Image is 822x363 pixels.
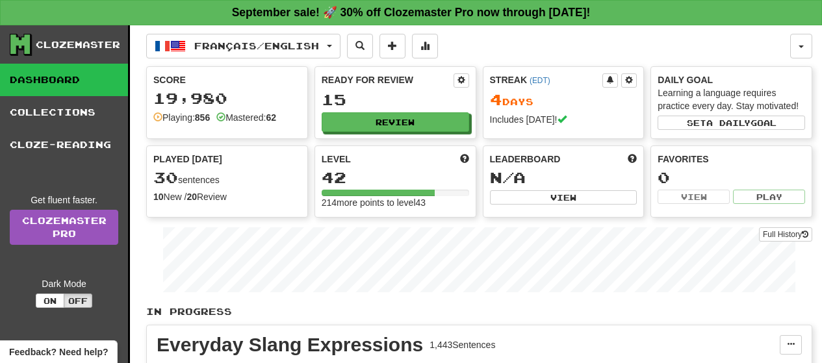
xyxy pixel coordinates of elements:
[36,38,120,51] div: Clozemaster
[658,169,805,186] div: 0
[153,190,301,203] div: New / Review
[153,168,178,186] span: 30
[146,305,812,318] p: In Progress
[490,153,561,166] span: Leaderboard
[322,169,469,186] div: 42
[490,113,637,126] div: Includes [DATE]!
[322,73,454,86] div: Ready for Review
[759,227,812,242] button: Full History
[490,190,637,205] button: View
[232,6,591,19] strong: September sale! 🚀 30% off Clozemaster Pro now through [DATE]!
[379,34,405,58] button: Add sentence to collection
[195,112,210,123] strong: 856
[412,34,438,58] button: More stats
[658,86,805,112] div: Learning a language requires practice every day. Stay motivated!
[153,169,301,186] div: sentences
[322,196,469,209] div: 214 more points to level 43
[490,168,526,186] span: N/A
[658,190,730,204] button: View
[706,118,751,127] span: a daily
[347,34,373,58] button: Search sentences
[460,153,469,166] span: Score more points to level up
[733,190,805,204] button: Play
[628,153,637,166] span: This week in points, UTC
[490,92,637,108] div: Day s
[64,294,92,308] button: Off
[157,335,423,355] div: Everyday Slang Expressions
[153,192,164,202] strong: 10
[322,153,351,166] span: Level
[658,116,805,130] button: Seta dailygoal
[153,90,301,106] div: 19,980
[266,112,276,123] strong: 62
[153,73,301,86] div: Score
[10,210,118,245] a: ClozemasterPro
[153,153,222,166] span: Played [DATE]
[10,277,118,290] div: Dark Mode
[490,90,502,108] span: 4
[10,194,118,207] div: Get fluent faster.
[658,153,805,166] div: Favorites
[430,338,495,351] div: 1,443 Sentences
[36,294,64,308] button: On
[153,111,210,124] div: Playing:
[658,73,805,86] div: Daily Goal
[530,76,550,85] a: (EDT)
[216,111,276,124] div: Mastered:
[490,73,603,86] div: Streak
[186,192,197,202] strong: 20
[9,345,108,358] span: Open feedback widget
[194,40,319,51] span: Français / English
[146,34,340,58] button: Français/English
[322,92,469,108] div: 15
[322,112,469,132] button: Review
